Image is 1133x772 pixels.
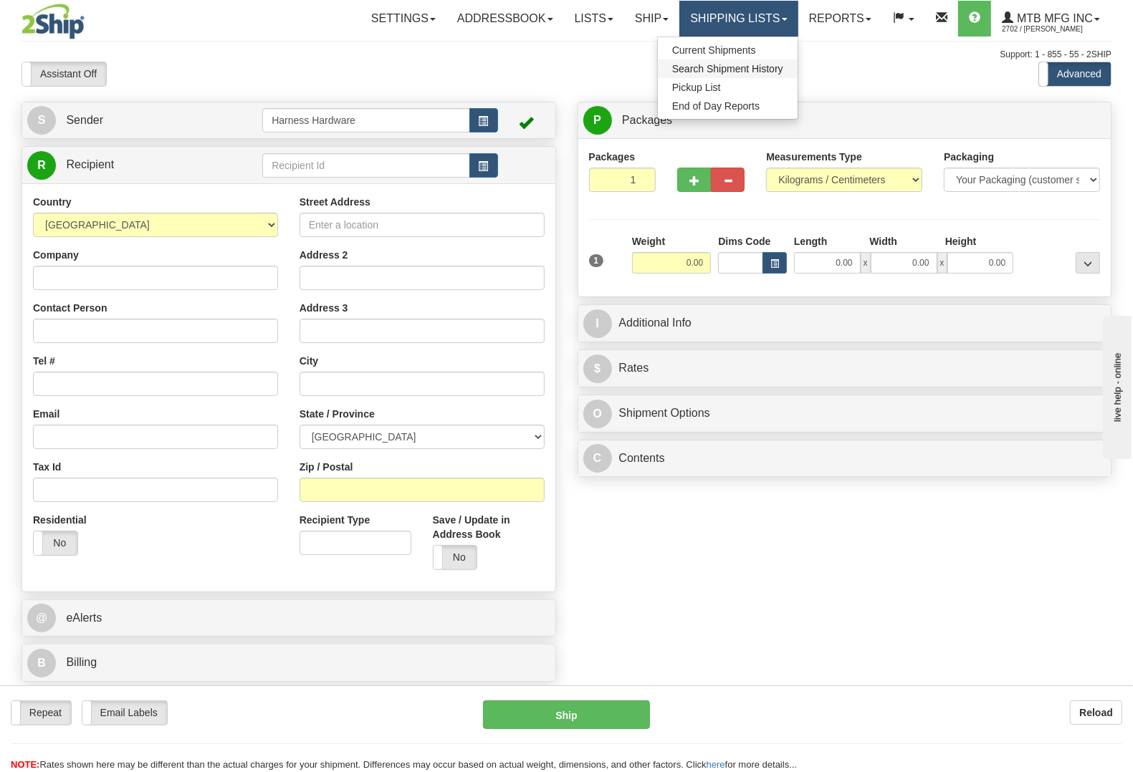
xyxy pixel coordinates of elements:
label: City [300,354,318,368]
span: R [27,151,56,180]
a: Reports [798,1,882,37]
input: Sender Id [262,108,469,132]
a: P Packages [583,106,1106,135]
span: x [861,252,871,274]
a: Lists [564,1,624,37]
a: here [707,759,725,770]
label: Packaging [944,150,994,164]
button: Reload [1070,700,1122,725]
label: Address 2 [300,248,348,262]
span: Pickup List [672,82,721,93]
label: Length [794,234,828,249]
label: Dims Code [718,234,770,249]
span: x [937,252,947,274]
label: Tel # [33,354,55,368]
a: Pickup List [658,78,798,97]
span: Sender [66,114,103,126]
label: Assistant Off [22,62,106,85]
button: Ship [483,700,650,729]
a: Search Shipment History [658,59,798,78]
label: Save / Update in Address Book [433,513,545,541]
a: Ship [624,1,679,37]
a: CContents [583,444,1106,473]
label: Recipient Type [300,513,371,527]
input: Recipient Id [262,153,469,178]
iframe: chat widget [1100,313,1132,459]
span: B [27,649,56,677]
span: C [583,444,612,473]
label: Packages [589,150,636,164]
div: ... [1076,252,1100,274]
label: Residential [33,513,87,527]
label: Repeat [11,701,71,724]
span: Search Shipment History [672,63,783,74]
a: Addressbook [446,1,564,37]
a: @ eAlerts [27,604,550,633]
a: End of Day Reports [658,97,798,115]
label: Height [945,234,977,249]
label: Tax Id [33,460,61,474]
span: Packages [622,114,672,126]
div: live help - online [11,12,133,23]
label: Email Labels [82,701,167,724]
span: NOTE: [11,759,39,770]
a: S Sender [27,106,262,135]
label: Contact Person [33,301,107,315]
span: eAlerts [66,612,102,624]
span: S [27,106,56,135]
label: Street Address [300,195,371,209]
label: Width [869,234,897,249]
span: @ [27,604,56,632]
a: Shipping lists [679,1,798,37]
a: $Rates [583,354,1106,383]
input: Enter a location [300,213,545,237]
span: P [583,106,612,135]
span: O [583,400,612,428]
a: B Billing [27,648,550,677]
span: MTB MFG INC [1013,12,1093,24]
span: I [583,309,612,338]
label: State / Province [300,407,375,421]
a: Settings [360,1,446,37]
label: Measurements Type [766,150,862,164]
b: Reload [1079,707,1113,718]
span: Current Shipments [672,44,756,56]
img: logo2702.jpg [21,4,85,39]
a: OShipment Options [583,399,1106,428]
label: No [434,546,477,569]
label: Weight [632,234,665,249]
label: Advanced [1039,62,1111,85]
span: $ [583,354,612,383]
a: MTB MFG INC 2702 / [PERSON_NAME] [991,1,1111,37]
label: Address 3 [300,301,348,315]
label: Email [33,407,59,421]
span: Billing [66,656,97,668]
a: IAdditional Info [583,309,1106,338]
span: 1 [589,254,604,267]
label: Country [33,195,72,209]
a: Current Shipments [658,41,798,59]
span: Recipient [66,158,114,170]
label: No [34,531,77,554]
a: R Recipient [27,150,236,180]
span: 2702 / [PERSON_NAME] [1002,22,1109,37]
span: End of Day Reports [672,100,760,112]
label: Zip / Postal [300,460,353,474]
label: Company [33,248,79,262]
div: Support: 1 - 855 - 55 - 2SHIP [21,49,1112,61]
